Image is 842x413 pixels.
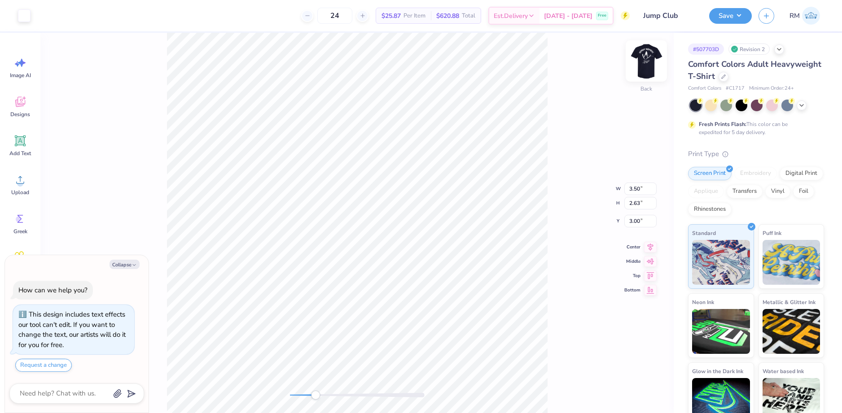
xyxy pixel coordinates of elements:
[640,85,652,93] div: Back
[692,366,743,376] span: Glow in the Dark Ink
[544,11,592,21] span: [DATE] - [DATE]
[688,203,732,216] div: Rhinestones
[624,272,640,279] span: Top
[18,310,126,349] div: This design includes text effects our tool can't edit. If you want to change the text, our artist...
[598,13,606,19] span: Free
[763,366,804,376] span: Water based Ink
[789,11,800,21] span: RM
[403,11,425,21] span: Per Item
[734,167,777,180] div: Embroidery
[317,8,352,24] input: – –
[726,85,745,92] span: # C1717
[311,391,320,400] div: Accessibility label
[728,43,770,55] div: Revision 2
[636,7,702,25] input: Untitled Design
[763,228,781,238] span: Puff Ink
[692,240,750,285] img: Standard
[785,7,824,25] a: RM
[688,85,721,92] span: Comfort Colors
[688,149,824,159] div: Print Type
[692,309,750,354] img: Neon Ink
[462,11,475,21] span: Total
[624,258,640,265] span: Middle
[110,260,140,269] button: Collapse
[763,297,816,307] span: Metallic & Glitter Ink
[9,150,31,157] span: Add Text
[765,185,790,198] div: Vinyl
[11,189,29,196] span: Upload
[494,11,528,21] span: Est. Delivery
[727,185,763,198] div: Transfers
[10,111,30,118] span: Designs
[793,185,814,198] div: Foil
[13,228,27,235] span: Greek
[18,286,88,295] div: How can we help you?
[628,43,664,79] img: Back
[436,11,459,21] span: $620.88
[699,120,809,136] div: This color can be expedited for 5 day delivery.
[624,243,640,251] span: Center
[749,85,794,92] span: Minimum Order: 24 +
[688,59,821,82] span: Comfort Colors Adult Heavyweight T-Shirt
[688,167,732,180] div: Screen Print
[692,228,716,238] span: Standard
[688,43,724,55] div: # 507703D
[692,297,714,307] span: Neon Ink
[709,8,752,24] button: Save
[10,72,31,79] span: Image AI
[382,11,401,21] span: $25.87
[780,167,823,180] div: Digital Print
[802,7,820,25] img: Roberta Manuel
[688,185,724,198] div: Applique
[624,287,640,294] span: Bottom
[763,309,820,354] img: Metallic & Glitter Ink
[15,359,72,372] button: Request a change
[763,240,820,285] img: Puff Ink
[699,121,746,128] strong: Fresh Prints Flash:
